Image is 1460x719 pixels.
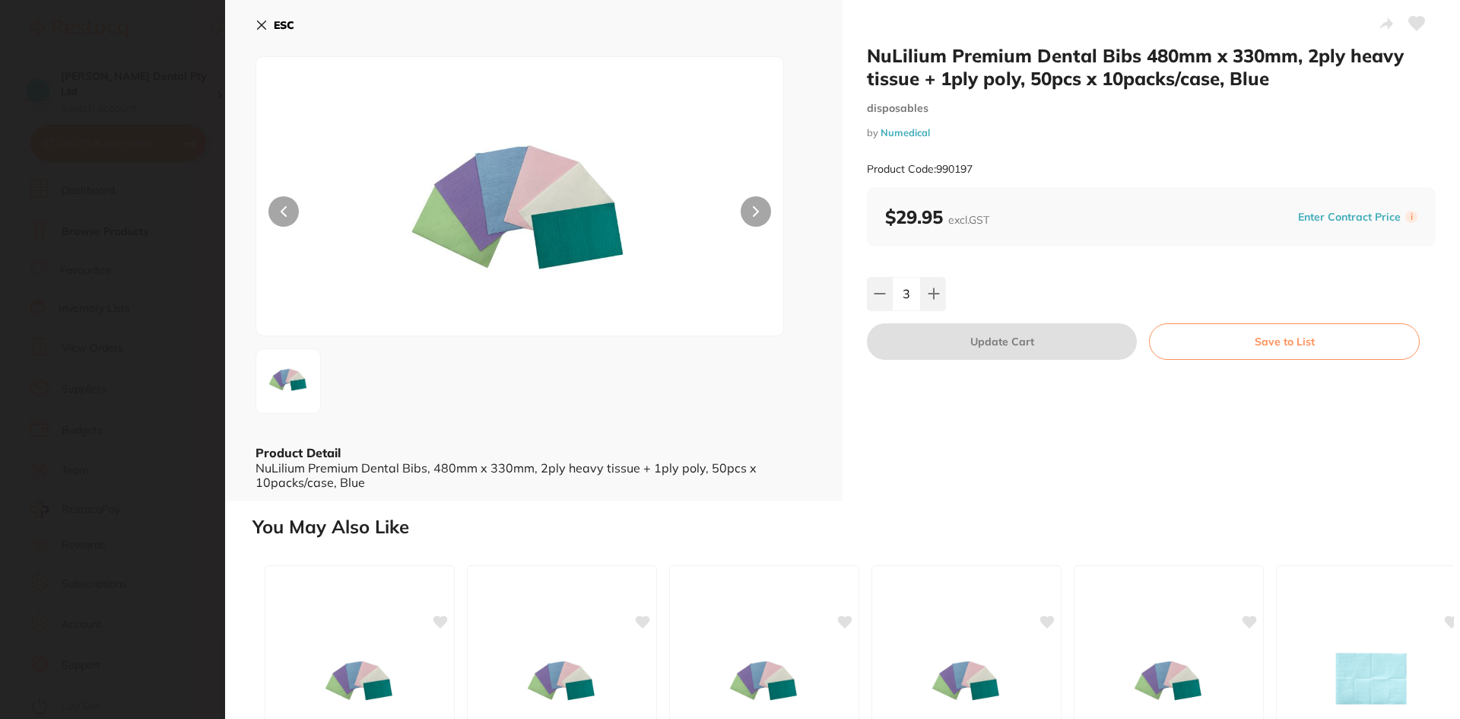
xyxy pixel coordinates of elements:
b: Product Detail [255,445,341,460]
label: i [1405,211,1417,223]
h2: You May Also Like [252,517,1454,538]
img: MTAyNC0yeC1qcGc [261,354,316,409]
a: Numedical [881,126,930,138]
small: by [867,127,1436,138]
small: Product Code: 990197 [867,163,973,176]
small: disposables [867,102,1436,115]
button: Update Cart [867,323,1137,360]
h2: NuLilium Premium Dental Bibs 480mm x 330mm, 2ply heavy tissue + 1ply poly, 50pcs x 10packs/case, ... [867,44,1436,90]
button: Save to List [1149,323,1420,360]
button: ESC [255,12,294,38]
button: Enter Contract Price [1293,210,1405,224]
img: 3ply (2ply tissue + poly) Bibs, [1322,641,1420,717]
div: NuLilium Premium Dental Bibs, 480mm x 330mm, 2ply heavy tissue + 1ply poly, 50pcs x 10packs/case,... [255,461,812,489]
b: ESC [274,18,294,32]
b: $29.95 [885,205,989,228]
span: excl. GST [948,213,989,227]
img: MTAyNC0yeC1qcGc [362,95,678,336]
